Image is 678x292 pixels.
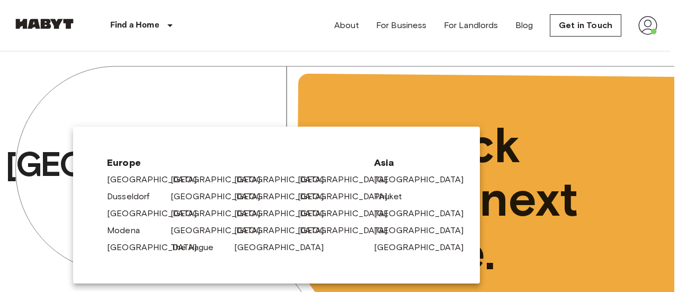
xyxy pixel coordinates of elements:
span: Asia [374,156,446,169]
a: [GEOGRAPHIC_DATA] [234,241,335,254]
a: [GEOGRAPHIC_DATA] [171,224,271,237]
a: Phuket [374,190,413,203]
a: Modena [107,224,150,237]
a: [GEOGRAPHIC_DATA] [234,224,335,237]
a: [GEOGRAPHIC_DATA] [107,173,208,186]
a: [GEOGRAPHIC_DATA] [374,241,475,254]
a: [GEOGRAPHIC_DATA] [374,207,475,220]
a: [GEOGRAPHIC_DATA] [171,190,271,203]
a: [GEOGRAPHIC_DATA] [171,173,271,186]
a: [GEOGRAPHIC_DATA] [171,207,271,220]
a: [GEOGRAPHIC_DATA] [374,173,475,186]
span: Europe [107,156,357,169]
a: [GEOGRAPHIC_DATA] [374,224,475,237]
a: [GEOGRAPHIC_DATA] [107,207,208,220]
a: [GEOGRAPHIC_DATA] [234,173,335,186]
a: [GEOGRAPHIC_DATA] [234,190,335,203]
a: [GEOGRAPHIC_DATA] [298,224,398,237]
a: [GEOGRAPHIC_DATA] [234,207,335,220]
a: [GEOGRAPHIC_DATA] [298,207,398,220]
a: [GEOGRAPHIC_DATA] [107,241,208,254]
a: Dusseldorf [107,190,160,203]
a: The Hague [171,241,224,254]
a: [GEOGRAPHIC_DATA] [298,173,398,186]
a: [GEOGRAPHIC_DATA] [298,190,398,203]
